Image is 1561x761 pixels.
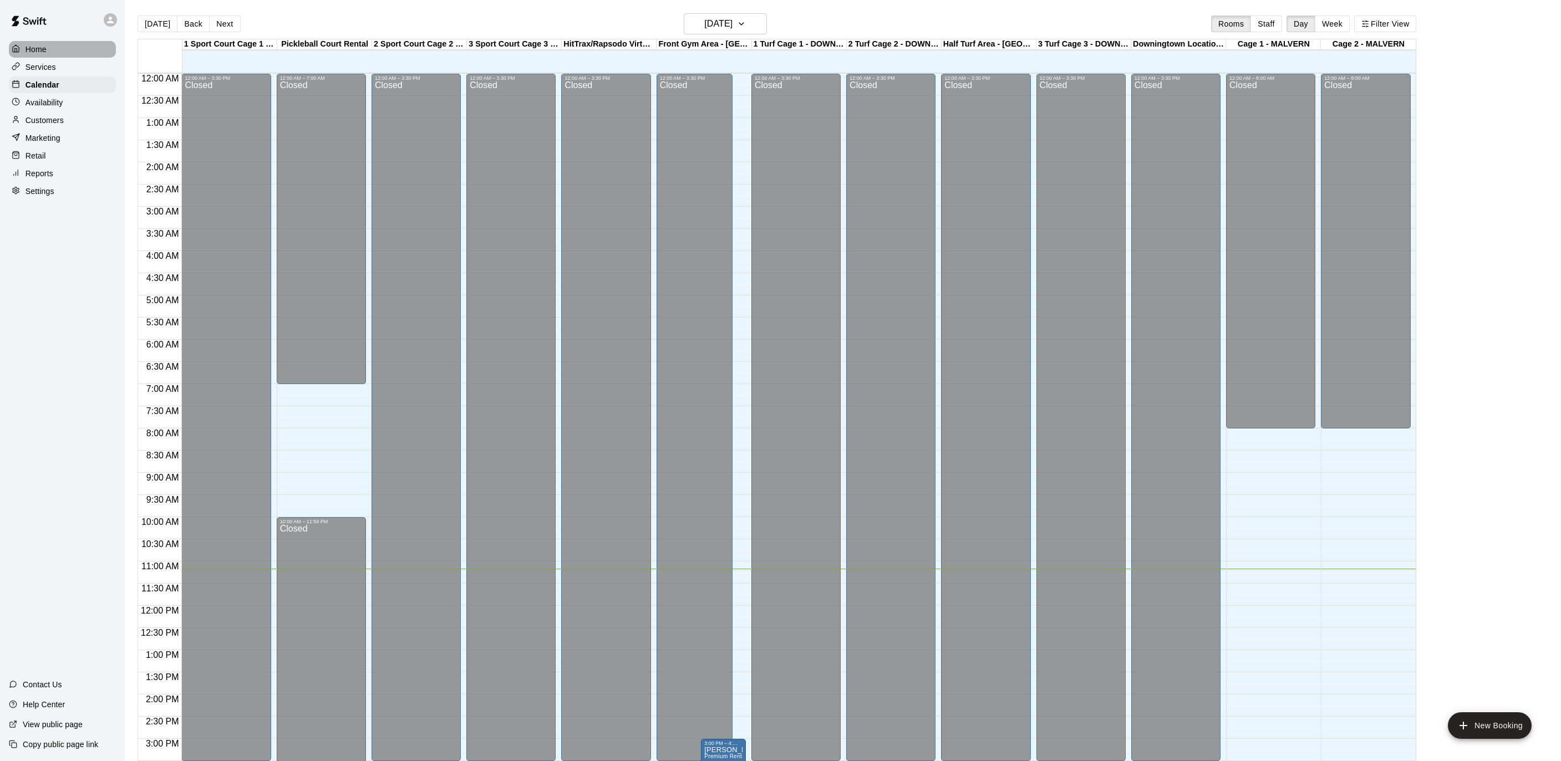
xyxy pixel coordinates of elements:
p: Help Center [23,699,65,710]
div: 12:00 AM – 8:00 AM: Closed [1321,74,1410,428]
span: 12:30 PM [138,628,181,637]
a: Home [9,41,116,58]
button: Rooms [1211,16,1251,32]
div: 12:00 AM – 3:30 PM [850,75,932,81]
div: Closed [1324,81,1407,432]
span: 5:00 AM [144,295,182,305]
div: 12:00 AM – 3:30 PM [565,75,647,81]
span: 3:00 AM [144,207,182,216]
div: Closed [280,81,363,388]
div: 12:00 AM – 3:30 PM: Closed [1131,74,1221,761]
div: 12:00 AM – 3:30 PM: Closed [181,74,271,761]
span: 2:30 PM [143,717,182,726]
button: Week [1315,16,1350,32]
div: 2 Turf Cage 2 - DOWNINGTOWN [847,39,942,50]
span: 10:30 AM [139,539,182,549]
p: Contact Us [23,679,62,690]
div: 12:00 AM – 3:30 PM [755,75,837,81]
span: 10:00 AM [139,517,182,527]
span: 4:00 AM [144,251,182,261]
span: 1:30 PM [143,672,182,682]
a: Calendar [9,76,116,93]
span: 2:00 AM [144,162,182,172]
div: 12:00 AM – 3:30 PM [185,75,267,81]
div: 12:00 AM – 3:30 PM [944,75,1027,81]
span: Premium Rental: MJB Peak Performance Gym & Fitness Room [704,753,870,759]
div: 12:00 AM – 3:30 PM [1135,75,1217,81]
span: 8:30 AM [144,451,182,460]
span: 9:00 AM [144,473,182,482]
div: 12:00 AM – 8:00 AM [1324,75,1407,81]
div: 12:00 AM – 3:30 PM: Closed [941,74,1030,761]
div: 3 Sport Court Cage 3 - DOWNINGTOWN [467,39,562,50]
span: 11:30 AM [139,584,182,593]
button: Day [1287,16,1315,32]
div: 12:00 AM – 3:30 PM: Closed [1036,74,1126,761]
span: 2:00 PM [143,694,182,704]
div: 12:00 AM – 3:30 PM: Closed [657,74,733,761]
span: 1:30 AM [144,140,182,150]
p: Retail [26,150,46,161]
a: Services [9,59,116,75]
span: 7:30 AM [144,406,182,416]
h6: [DATE] [704,16,733,32]
p: Copy public page link [23,739,98,750]
button: [DATE] [684,13,767,34]
p: Home [26,44,47,55]
div: 12:00 AM – 3:30 PM [375,75,457,81]
span: 12:00 AM [139,74,182,83]
div: Cage 2 - MALVERN [1321,39,1416,50]
span: 6:30 AM [144,362,182,371]
div: 3 Turf Cage 3 - DOWNINGTOWN [1036,39,1131,50]
div: 12:00 AM – 8:00 AM [1229,75,1312,81]
button: Filter View [1354,16,1416,32]
span: 6:00 AM [144,340,182,349]
p: Services [26,62,56,73]
p: Settings [26,186,54,197]
span: 3:30 AM [144,229,182,238]
div: Cage 1 - MALVERN [1226,39,1321,50]
div: Closed [1229,81,1312,432]
div: 1 Turf Cage 1 - DOWNINGTOWN [752,39,847,50]
div: 12:00 AM – 3:30 PM [1040,75,1122,81]
span: 2:30 AM [144,185,182,194]
p: Calendar [26,79,59,90]
button: [DATE] [138,16,177,32]
div: 12:00 AM – 7:00 AM [280,75,363,81]
span: 11:00 AM [139,561,182,571]
div: Half Turf Area - [GEOGRAPHIC_DATA] [942,39,1036,50]
div: 12:00 AM – 3:30 PM: Closed [561,74,650,761]
div: 12:00 AM – 3:30 PM [470,75,552,81]
div: Downingtown Location - OUTDOOR Turf Area [1131,39,1226,50]
span: 7:00 AM [144,384,182,394]
div: 12:00 AM – 3:30 PM [660,75,729,81]
div: 1 Sport Court Cage 1 - DOWNINGTOWN [182,39,277,50]
button: Back [177,16,210,32]
div: Pickleball Court Rental [277,39,372,50]
div: 12:00 AM – 8:00 AM: Closed [1226,74,1315,428]
a: Customers [9,112,116,129]
a: Marketing [9,130,116,146]
span: 8:00 AM [144,428,182,438]
span: 1:00 PM [143,650,182,660]
span: 9:30 AM [144,495,182,504]
div: 12:00 AM – 3:30 PM: Closed [372,74,461,761]
div: 10:00 AM – 11:59 PM [280,519,363,524]
a: Reports [9,165,116,182]
div: 12:00 AM – 3:30 PM: Closed [751,74,841,761]
div: 12:00 AM – 3:30 PM: Closed [846,74,935,761]
span: 1:00 AM [144,118,182,127]
div: Availability [9,94,116,111]
span: 12:30 AM [139,96,182,105]
a: Settings [9,183,116,200]
div: 12:00 AM – 7:00 AM: Closed [277,74,366,384]
div: HitTrax/Rapsodo Virtual Reality Rental Cage - 16'x35' [562,39,657,50]
a: Retail [9,147,116,164]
